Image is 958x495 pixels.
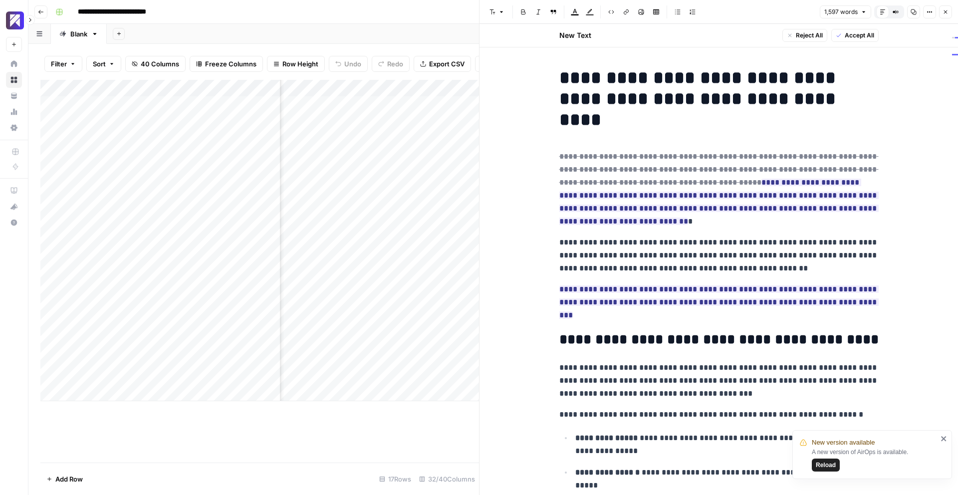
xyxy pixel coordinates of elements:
[205,59,256,69] span: Freeze Columns
[6,88,22,104] a: Your Data
[40,471,89,487] button: Add Row
[282,59,318,69] span: Row Height
[816,461,836,470] span: Reload
[55,474,83,484] span: Add Row
[414,56,471,72] button: Export CSV
[329,56,368,72] button: Undo
[44,56,82,72] button: Filter
[141,59,179,69] span: 40 Columns
[51,24,107,44] a: Blank
[559,30,591,40] h2: New Text
[812,459,840,472] button: Reload
[796,31,823,40] span: Reject All
[387,59,403,69] span: Redo
[824,7,858,16] span: 1,597 words
[6,72,22,88] a: Browse
[6,120,22,136] a: Settings
[190,56,263,72] button: Freeze Columns
[820,5,871,18] button: 1,597 words
[6,104,22,120] a: Usage
[375,471,415,487] div: 17 Rows
[415,471,479,487] div: 32/40 Columns
[6,8,22,33] button: Workspace: Overjet - Test
[812,448,938,472] div: A new version of AirOps is available.
[86,56,121,72] button: Sort
[831,29,879,42] button: Accept All
[782,29,827,42] button: Reject All
[70,29,87,39] div: Blank
[6,183,22,199] a: AirOps Academy
[6,199,22,215] button: What's new?
[372,56,410,72] button: Redo
[6,56,22,72] a: Home
[93,59,106,69] span: Sort
[344,59,361,69] span: Undo
[6,11,24,29] img: Overjet - Test Logo
[6,199,21,214] div: What's new?
[845,31,874,40] span: Accept All
[812,438,875,448] span: New version available
[429,59,465,69] span: Export CSV
[51,59,67,69] span: Filter
[267,56,325,72] button: Row Height
[6,215,22,231] button: Help + Support
[125,56,186,72] button: 40 Columns
[941,435,948,443] button: close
